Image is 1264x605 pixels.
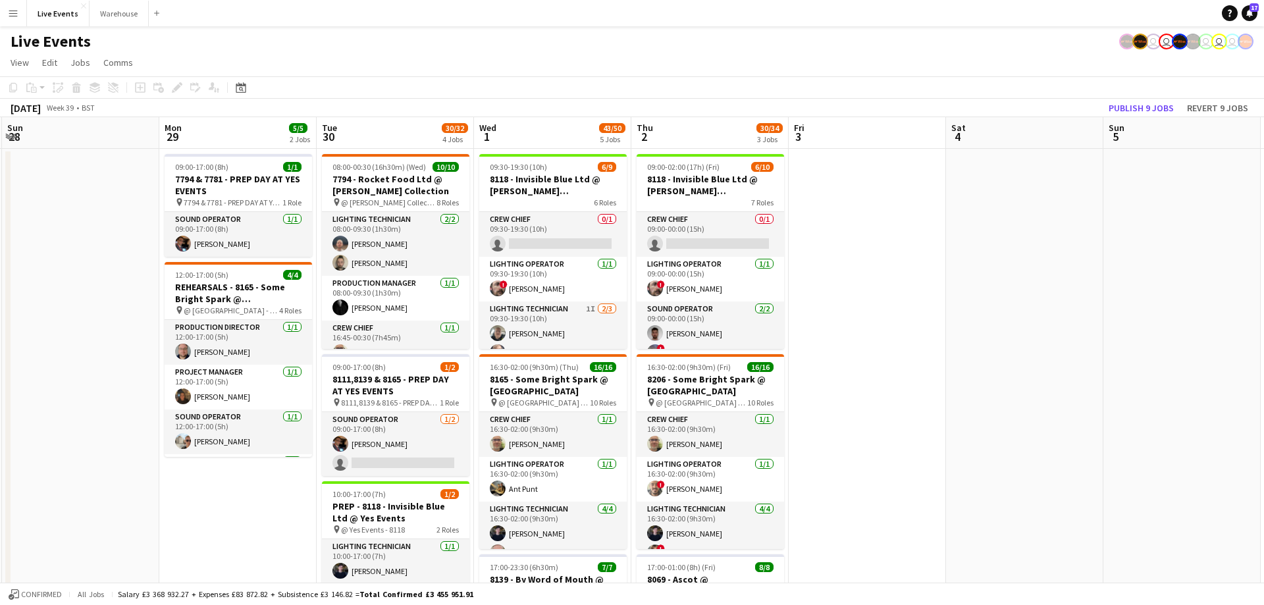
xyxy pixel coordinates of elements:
button: Revert 9 jobs [1182,99,1253,117]
app-user-avatar: Ollie Rolfe [1198,34,1214,49]
div: BST [82,103,95,113]
app-user-avatar: Technical Department [1211,34,1227,49]
a: Jobs [65,54,95,71]
div: Salary £3 368 932.27 + Expenses £83 872.82 + Subsistence £3 146.82 = [118,589,473,599]
span: Edit [42,57,57,68]
a: Comms [98,54,138,71]
app-user-avatar: Technical Department [1224,34,1240,49]
a: 17 [1242,5,1257,21]
span: Jobs [70,57,90,68]
button: Warehouse [90,1,149,26]
a: Edit [37,54,63,71]
button: Confirmed [7,587,64,602]
app-user-avatar: Production Managers [1185,34,1201,49]
span: Comms [103,57,133,68]
span: All jobs [75,589,107,599]
button: Live Events [27,1,90,26]
a: View [5,54,34,71]
div: [DATE] [11,101,41,115]
span: Confirmed [21,590,62,599]
app-user-avatar: Eden Hopkins [1159,34,1174,49]
app-user-avatar: Ollie Rolfe [1145,34,1161,49]
span: 17 [1250,3,1259,12]
button: Publish 9 jobs [1103,99,1179,117]
span: View [11,57,29,68]
h1: Live Events [11,32,91,51]
app-user-avatar: Alex Gill [1238,34,1253,49]
app-user-avatar: Production Managers [1119,34,1135,49]
app-user-avatar: Production Managers [1132,34,1148,49]
app-user-avatar: Production Managers [1172,34,1188,49]
span: Week 39 [43,103,76,113]
span: Total Confirmed £3 455 951.91 [359,589,473,599]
